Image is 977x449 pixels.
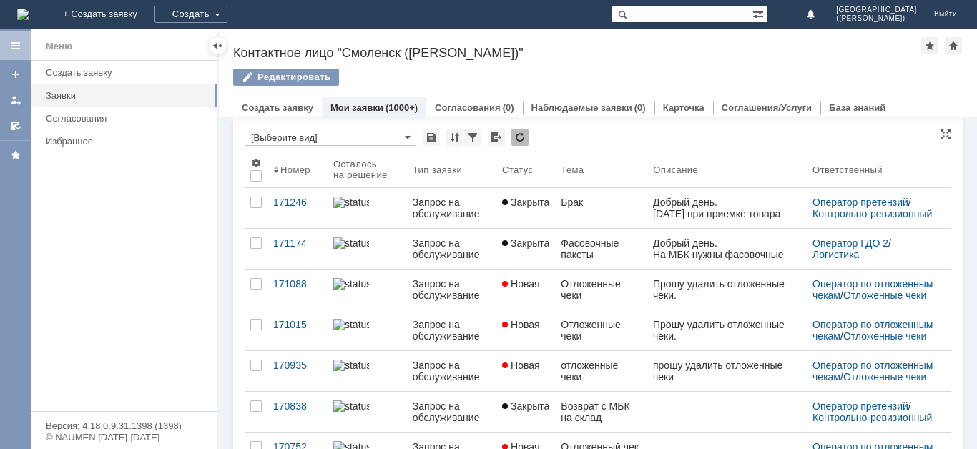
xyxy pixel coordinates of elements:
[407,392,496,432] a: Запрос на обслуживание
[413,400,491,423] div: Запрос на обслуживание
[40,107,215,129] a: Согласования
[502,319,540,330] span: Новая
[555,188,647,228] a: Брак
[496,188,555,228] a: Закрыта
[328,152,407,188] th: Осталось на решение
[561,197,642,208] div: Брак
[555,152,647,188] th: Тема
[273,360,322,371] div: 170935
[386,102,418,113] div: (1000+)
[4,114,27,137] a: Мои согласования
[812,278,934,301] div: /
[209,37,226,54] div: Скрыть меню
[812,208,935,231] a: Контрольно-ревизионный отдел
[435,102,501,113] a: Согласования
[561,237,642,260] div: Фасовочные пакеты
[423,129,440,146] div: Сохранить вид
[333,237,369,249] img: statusbar-100 (1).png
[555,392,647,432] a: Возврат с МБК на склад
[555,270,647,310] a: Отложенные чеки
[267,392,328,432] a: 170838
[503,102,514,113] div: (0)
[561,278,642,301] div: Отложенные чеки
[634,102,646,113] div: (0)
[940,129,951,140] div: На всю страницу
[812,319,936,342] a: Оператор по отложенным чекам
[812,360,934,383] div: /
[413,278,491,301] div: Запрос на обслуживание
[333,278,369,290] img: statusbar-15 (1).png
[464,129,481,146] div: Фильтрация...
[280,164,310,175] div: Номер
[531,102,632,113] a: Наблюдаемые заявки
[496,152,555,188] th: Статус
[446,129,463,146] div: Сортировка...
[807,152,940,188] th: Ответственный
[242,102,313,113] a: Создать заявку
[812,400,908,412] a: Оператор претензий
[250,157,262,169] span: Настройки
[333,360,369,371] img: statusbar-15 (1).png
[812,400,934,423] div: /
[267,310,328,350] a: 171015
[407,310,496,350] a: Запрос на обслуживание
[663,102,704,113] a: Карточка
[46,67,209,78] div: Создать заявку
[812,164,883,175] div: Ответственный
[843,371,926,383] a: Отложенные чеки
[40,84,215,107] a: Заявки
[653,164,698,175] div: Описание
[945,37,962,54] div: Сделать домашней страницей
[154,6,227,23] div: Создать
[502,360,540,371] span: Новая
[328,188,407,228] a: statusbar-0 (1).png
[413,319,491,342] div: Запрос на обслуживание
[4,89,27,112] a: Мои заявки
[328,229,407,269] a: statusbar-100 (1).png
[328,270,407,310] a: statusbar-15 (1).png
[46,113,209,124] div: Согласования
[413,164,462,175] div: Тип заявки
[561,400,642,423] div: Возврат с МБК на склад
[812,278,936,301] a: Оператор по отложенным чекам
[812,197,934,219] div: /
[496,351,555,391] a: Новая
[46,421,203,430] div: Версия: 4.18.0.9.31.1398 (1398)
[413,360,491,383] div: Запрос на обслуживание
[46,38,72,55] div: Меню
[502,278,540,290] span: Новая
[561,164,584,175] div: Тема
[502,400,549,412] span: Закрыта
[40,61,215,84] a: Создать заявку
[267,152,328,188] th: Номер
[812,237,888,249] a: Оператор ГДО 2
[511,129,529,146] div: Обновлять список
[46,136,193,147] div: Избранное
[328,310,407,350] a: statusbar-15 (1).png
[46,433,203,442] div: © NAUMEN [DATE]-[DATE]
[836,14,917,23] span: ([PERSON_NAME])
[233,46,921,60] div: Контактное лицо "Смоленск ([PERSON_NAME])"
[561,360,642,383] div: отложенные чеки
[407,270,496,310] a: Запрос на обслуживание
[496,270,555,310] a: Новая
[17,9,29,20] img: logo
[812,360,936,383] a: Оператор по отложенным чекам
[496,229,555,269] a: Закрыта
[267,188,328,228] a: 171246
[488,129,505,146] div: Экспорт списка
[4,63,27,86] a: Создать заявку
[812,249,859,260] a: Логистика
[555,310,647,350] a: Отложенные чеки
[273,278,322,290] div: 171088
[496,392,555,432] a: Закрыта
[273,237,322,249] div: 171174
[273,319,322,330] div: 171015
[812,237,934,260] div: /
[843,330,926,342] a: Отложенные чеки
[328,351,407,391] a: statusbar-15 (1).png
[273,400,322,412] div: 170838
[333,319,369,330] img: statusbar-15 (1).png
[843,290,926,301] a: Отложенные чеки
[17,9,29,20] a: Перейти на домашнюю страницу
